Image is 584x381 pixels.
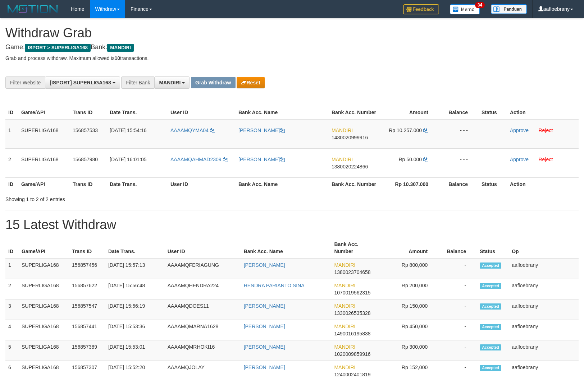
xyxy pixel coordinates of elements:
[165,258,241,279] td: AAAAMQFERIAGUNG
[110,157,146,162] span: [DATE] 16:01:05
[507,177,579,191] th: Action
[105,279,165,299] td: [DATE] 15:56:48
[332,127,353,133] span: MANDIRI
[69,299,105,320] td: 156857547
[165,238,241,258] th: User ID
[438,340,477,361] td: -
[509,299,579,320] td: aafloebrany
[73,157,98,162] span: 156857980
[5,299,19,320] td: 3
[19,258,69,279] td: SUPERLIGA168
[110,127,146,133] span: [DATE] 15:54:16
[439,148,479,177] td: - - -
[107,106,168,119] th: Date Trans.
[165,340,241,361] td: AAAAMQMRHOKI16
[45,76,120,89] button: [ISPORT] SUPERLIGA168
[479,177,507,191] th: Status
[168,106,236,119] th: User ID
[509,238,579,258] th: Op
[477,238,509,258] th: Status
[480,324,501,330] span: Accepted
[238,157,285,162] a: [PERSON_NAME]
[5,106,18,119] th: ID
[170,157,222,162] span: AAAAMQAHMAD2309
[380,258,438,279] td: Rp 800,000
[509,320,579,340] td: aafloebrany
[538,127,553,133] a: Reject
[438,238,477,258] th: Balance
[510,157,529,162] a: Approve
[159,80,181,85] span: MANDIRI
[18,106,70,119] th: Game/API
[19,279,69,299] td: SUPERLIGA168
[244,344,285,350] a: [PERSON_NAME]
[480,365,501,371] span: Accepted
[19,340,69,361] td: SUPERLIGA168
[380,238,438,258] th: Amount
[5,148,18,177] td: 2
[236,106,329,119] th: Bank Acc. Name
[332,135,368,140] span: Copy 1430020999916 to clipboard
[70,106,107,119] th: Trans ID
[170,157,228,162] a: AAAAMQAHMAD2309
[244,283,305,288] a: HENDRA PARIANTO SINA
[191,77,235,88] button: Grab Withdraw
[329,177,379,191] th: Bank Acc. Number
[450,4,480,14] img: Button%20Memo.svg
[170,127,215,133] a: AAAAMQYMA04
[438,299,477,320] td: -
[5,238,19,258] th: ID
[18,148,70,177] td: SUPERLIGA168
[70,177,107,191] th: Trans ID
[165,299,241,320] td: AAAAMQDOES11
[334,290,370,296] span: Copy 1070019562315 to clipboard
[507,106,579,119] th: Action
[244,262,285,268] a: [PERSON_NAME]
[334,269,370,275] span: Copy 1380023704658 to clipboard
[509,340,579,361] td: aafloebrany
[334,303,355,309] span: MANDIRI
[380,340,438,361] td: Rp 300,000
[5,340,19,361] td: 5
[244,303,285,309] a: [PERSON_NAME]
[439,177,479,191] th: Balance
[244,324,285,329] a: [PERSON_NAME]
[399,157,422,162] span: Rp 50.000
[480,283,501,289] span: Accepted
[19,299,69,320] td: SUPERLIGA168
[380,320,438,340] td: Rp 450,000
[334,372,370,377] span: Copy 1240002401819 to clipboard
[5,258,19,279] td: 1
[5,26,579,40] h1: Withdraw Grab
[5,320,19,340] td: 4
[334,310,370,316] span: Copy 1330026535328 to clipboard
[18,119,70,149] td: SUPERLIGA168
[5,44,579,51] h4: Game: Bank:
[5,4,60,14] img: MOTION_logo.png
[236,177,329,191] th: Bank Acc. Name
[241,238,332,258] th: Bank Acc. Name
[379,106,439,119] th: Amount
[105,299,165,320] td: [DATE] 15:56:19
[380,299,438,320] td: Rp 150,000
[334,283,355,288] span: MANDIRI
[334,262,355,268] span: MANDIRI
[479,106,507,119] th: Status
[334,364,355,370] span: MANDIRI
[439,119,479,149] td: - - -
[475,2,485,8] span: 34
[168,177,236,191] th: User ID
[105,258,165,279] td: [DATE] 15:57:13
[154,76,190,89] button: MANDIRI
[332,164,368,169] span: Copy 1380020224866 to clipboard
[329,106,379,119] th: Bank Acc. Number
[439,106,479,119] th: Balance
[438,320,477,340] td: -
[423,127,428,133] a: Copy 10257000 to clipboard
[107,177,168,191] th: Date Trans.
[18,177,70,191] th: Game/API
[334,324,355,329] span: MANDIRI
[5,119,18,149] td: 1
[438,258,477,279] td: -
[423,157,428,162] a: Copy 50000 to clipboard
